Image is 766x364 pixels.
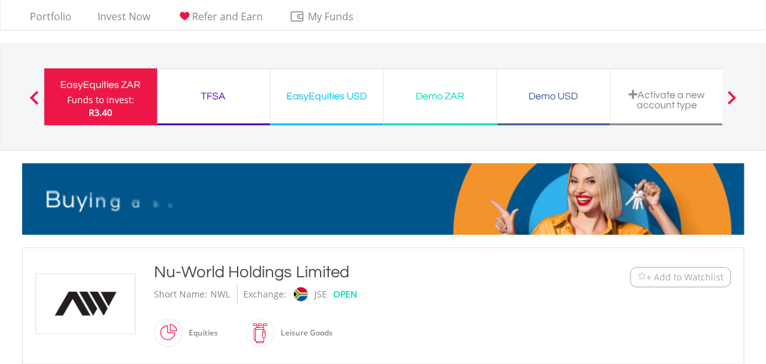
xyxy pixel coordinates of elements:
span: My Funds [290,8,373,25]
div: Nu-World Holdings Limited [155,261,552,284]
div: JSE [315,284,328,305]
div: EasyEquities USD [278,87,376,105]
img: EasyMortage Promotion Banner [22,163,744,235]
span: Refer and Earn [193,9,264,23]
div: Activate a new account type [618,89,716,110]
div: EasyEquities ZAR [52,76,150,94]
div: Equities [183,318,219,348]
div: OPEN [334,284,358,305]
div: Short Name: [155,284,208,305]
span: R3.40 [89,106,112,118]
div: Exchange: [244,284,287,305]
a: Invest Now [93,10,156,30]
div: Funds to invest: [67,94,134,106]
img: EQU.ZA.NWL.png [38,274,133,334]
div: Leisure Goods [275,318,333,348]
span: + Add to Watchlist [647,271,724,284]
div: Demo USD [505,87,603,105]
img: Watchlist [637,272,647,282]
img: jse.png [293,287,307,301]
a: Refer and Earn [172,10,269,30]
a: Portfolio [25,10,77,30]
div: Demo ZAR [392,87,489,105]
div: NWL [211,284,231,305]
div: TFSA [165,87,262,105]
button: Watchlist + Add to Watchlist [630,267,731,287]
